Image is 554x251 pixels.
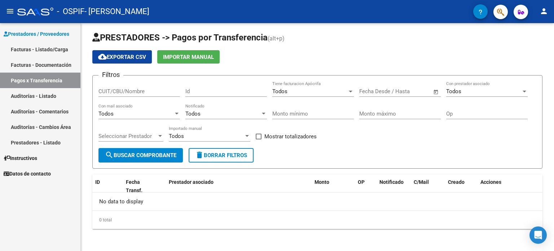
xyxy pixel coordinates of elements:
span: Creado [448,179,465,185]
span: Importar Manual [163,54,214,60]
span: Mostrar totalizadores [264,132,317,141]
span: Todos [272,88,287,95]
div: No data to display [92,192,542,211]
span: PRESTADORES -> Pagos por Transferencia [92,33,268,43]
div: Open Intercom Messenger [529,226,547,244]
span: OP [358,179,365,185]
mat-icon: search [105,151,114,159]
datatable-header-cell: Fecha Transf. [123,174,155,198]
datatable-header-cell: Acciones [478,174,542,198]
span: Todos [169,133,184,139]
span: - [PERSON_NAME] [84,4,149,20]
button: Open calendar [432,88,440,96]
span: Acciones [480,179,501,185]
datatable-header-cell: Notificado [377,174,411,198]
h3: Filtros [98,70,123,80]
button: Importar Manual [157,50,220,64]
button: Exportar CSV [92,50,152,64]
span: (alt+p) [268,35,285,42]
button: Borrar Filtros [189,148,254,163]
span: Seleccionar Prestador [98,133,157,139]
input: End date [389,88,424,95]
datatable-header-cell: OP [355,174,377,198]
span: Todos [446,88,461,95]
span: ID [95,179,100,185]
mat-icon: delete [195,151,204,159]
span: Fecha Transf. [126,179,142,193]
datatable-header-cell: C/Mail [411,174,445,198]
span: Prestador asociado [169,179,214,185]
span: Monto [315,179,329,185]
div: 0 total [92,211,542,229]
span: Datos de contacto [4,170,51,178]
span: Todos [98,111,114,117]
span: - OSPIF [57,4,84,20]
mat-icon: cloud_download [98,52,107,61]
datatable-header-cell: Prestador asociado [166,174,312,198]
span: Buscar Comprobante [105,152,176,159]
datatable-header-cell: ID [92,174,123,198]
button: Buscar Comprobante [98,148,183,163]
input: Start date [359,88,383,95]
span: Instructivos [4,154,37,162]
span: Notificado [379,179,404,185]
span: Prestadores / Proveedores [4,30,69,38]
datatable-header-cell: Creado [445,174,478,198]
span: Borrar Filtros [195,152,247,159]
span: Todos [185,111,201,117]
mat-icon: menu [6,7,14,16]
mat-icon: person [540,7,548,16]
span: C/Mail [414,179,429,185]
datatable-header-cell: Monto [312,174,355,198]
span: Exportar CSV [98,54,146,60]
